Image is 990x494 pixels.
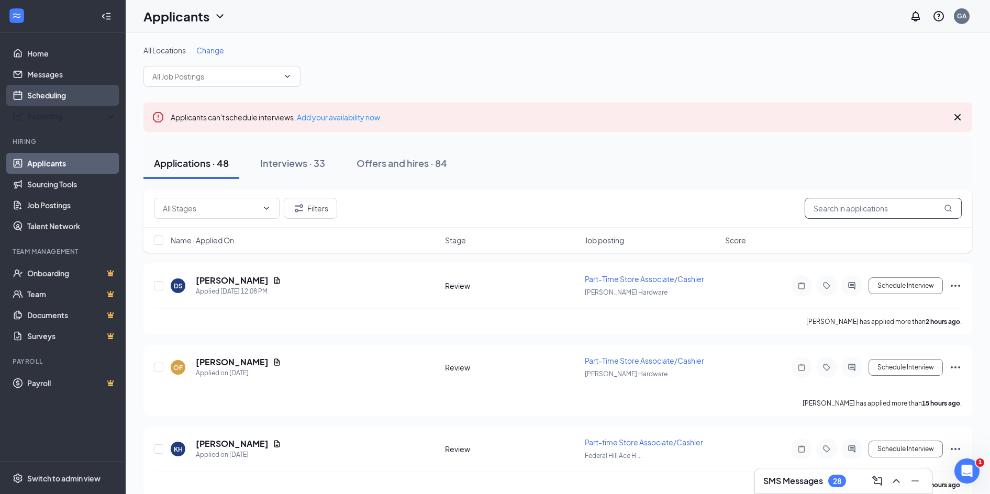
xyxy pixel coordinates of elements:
div: Hiring [13,137,115,146]
b: 2 hours ago [926,318,960,325]
a: Scheduling [27,85,117,106]
button: ChevronUp [888,473,905,489]
div: Offers and hires · 84 [357,156,447,170]
h5: [PERSON_NAME] [196,438,269,450]
div: KH [174,445,183,454]
svg: ChevronDown [283,72,292,81]
svg: QuestionInfo [932,10,945,23]
input: All Stages [163,203,258,214]
button: Schedule Interview [869,359,943,376]
div: Review [445,362,579,373]
svg: Tag [820,445,833,453]
svg: Tag [820,363,833,372]
button: Schedule Interview [869,441,943,457]
h3: SMS Messages [763,475,823,487]
svg: Ellipses [949,443,962,455]
button: Schedule Interview [869,277,943,294]
h5: [PERSON_NAME] [196,356,269,368]
span: All Locations [143,46,186,55]
svg: Collapse [101,11,112,21]
div: Applied on [DATE] [196,450,281,460]
div: Applications · 48 [154,156,229,170]
button: Filter Filters [284,198,337,219]
svg: ChevronDown [214,10,226,23]
input: All Job Postings [152,71,279,82]
a: Job Postings [27,195,117,216]
div: Review [445,444,579,454]
a: Add your availability now [297,113,380,122]
p: [PERSON_NAME] has applied more than . [803,399,962,408]
svg: Ellipses [949,361,962,374]
svg: ActiveChat [846,445,858,453]
div: Applied [DATE] 12:08 PM [196,286,281,297]
a: Home [27,43,117,64]
div: OF [173,363,183,372]
svg: Settings [13,473,23,484]
a: Messages [27,64,117,85]
span: [PERSON_NAME] Hardware [585,288,668,296]
svg: Document [273,358,281,366]
span: Name · Applied On [171,235,234,245]
h1: Applicants [143,7,209,25]
svg: ChevronUp [890,475,903,487]
b: 15 hours ago [922,481,960,489]
svg: Document [273,440,281,448]
svg: Notifications [909,10,922,23]
h5: [PERSON_NAME] [196,275,269,286]
span: Score [725,235,746,245]
div: DS [174,282,183,290]
svg: Cross [951,111,964,124]
span: Part-Time Store Associate/Cashier [585,356,704,365]
a: SurveysCrown [27,325,117,346]
svg: Filter [293,202,305,215]
svg: Ellipses [949,279,962,292]
span: Change [196,46,224,55]
svg: Note [795,363,808,372]
a: Applicants [27,153,117,174]
div: Switch to admin view [27,473,101,484]
input: Search in applications [805,198,962,219]
svg: Note [795,445,808,453]
svg: Minimize [909,475,921,487]
span: Job posting [585,235,624,245]
div: 28 [833,477,841,486]
iframe: Intercom live chat [954,458,980,484]
div: Team Management [13,247,115,256]
a: Talent Network [27,216,117,237]
svg: Error [152,111,164,124]
button: Minimize [907,473,924,489]
svg: WorkstreamLogo [12,10,22,21]
b: 15 hours ago [922,399,960,407]
a: Sourcing Tools [27,174,117,195]
svg: ActiveChat [846,363,858,372]
button: ComposeMessage [869,473,886,489]
span: Part-Time Store Associate/Cashier [585,274,704,284]
svg: Document [273,276,281,285]
div: Interviews · 33 [260,156,325,170]
span: Stage [445,235,466,245]
span: [PERSON_NAME] Hardware [585,370,668,378]
svg: ComposeMessage [871,475,884,487]
div: Reporting [27,111,117,121]
span: 1 [976,458,984,467]
svg: Tag [820,282,833,290]
div: GA [957,12,966,20]
svg: Note [795,282,808,290]
a: PayrollCrown [27,373,117,394]
svg: Analysis [13,111,23,121]
a: TeamCrown [27,284,117,305]
svg: MagnifyingGlass [944,204,952,212]
svg: ChevronDown [262,204,271,212]
a: OnboardingCrown [27,263,117,284]
div: Review [445,280,579,291]
span: Federal Hill Ace H ... [585,452,642,459]
div: Applied on [DATE] [196,368,281,378]
span: Applicants can't schedule interviews. [171,113,380,122]
p: [PERSON_NAME] has applied more than . [806,317,962,326]
span: Part-time Store Associate/Cashier [585,437,703,447]
svg: ActiveChat [846,282,858,290]
a: DocumentsCrown [27,305,117,325]
div: Payroll [13,357,115,366]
